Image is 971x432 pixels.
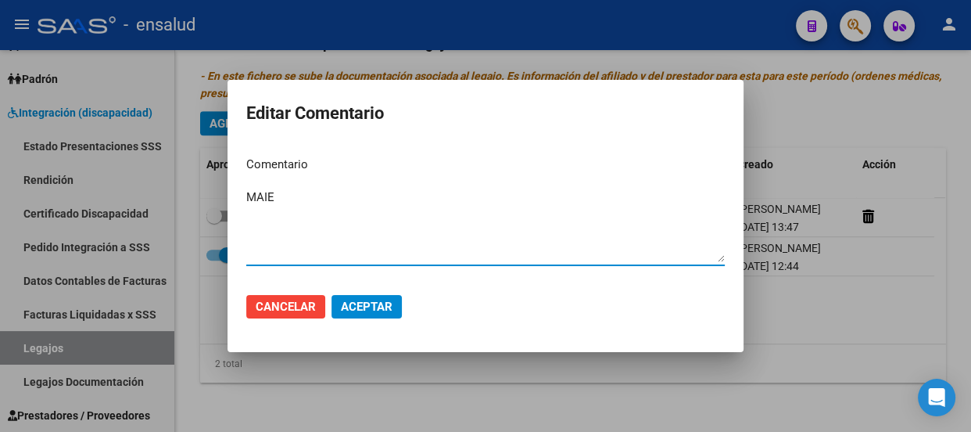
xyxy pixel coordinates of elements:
h2: Editar Comentario [246,99,725,128]
button: Cancelar [246,295,325,319]
span: Cancelar [256,300,316,314]
button: Aceptar [331,295,402,319]
div: Open Intercom Messenger [918,379,955,416]
span: Aceptar [341,300,392,314]
p: Comentario [246,156,725,174]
